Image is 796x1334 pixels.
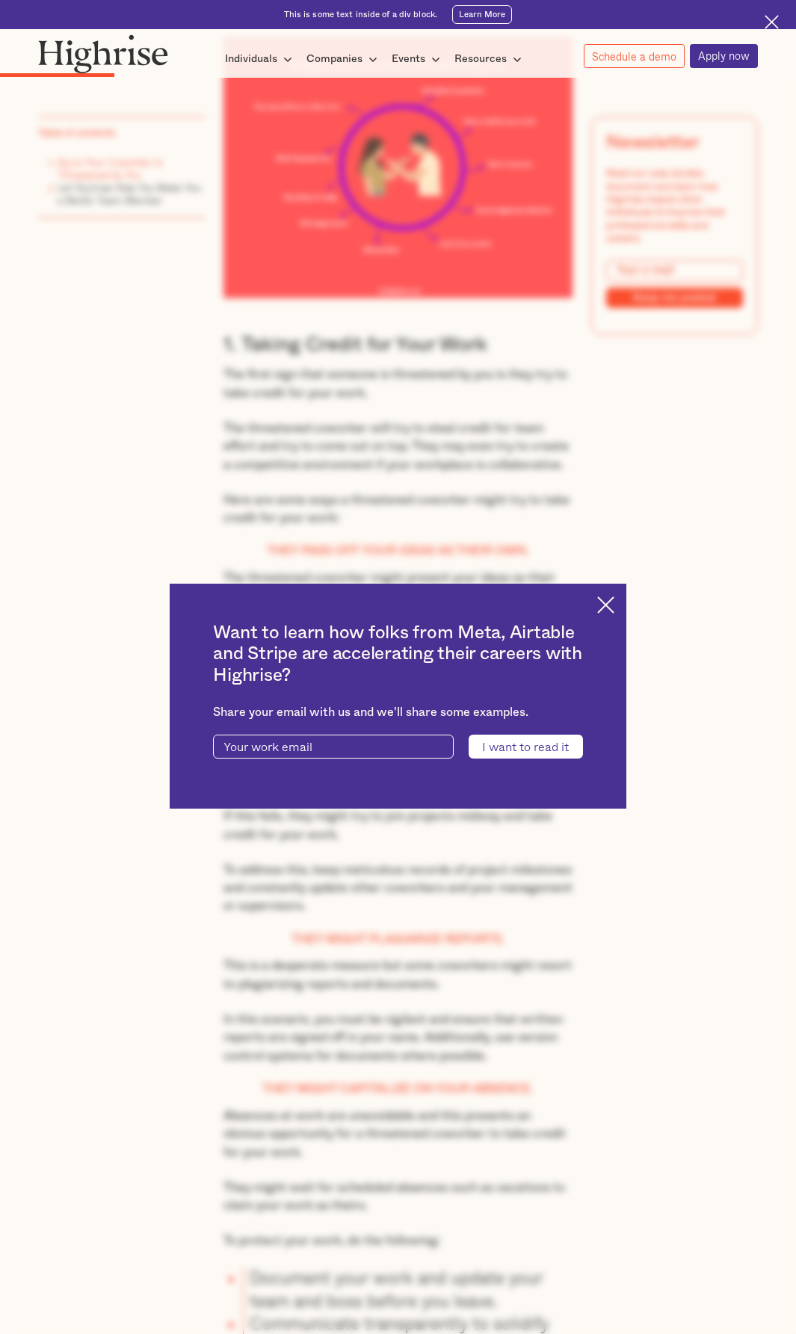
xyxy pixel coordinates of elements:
form: current-ascender-blog-article-modal-form [213,735,583,759]
input: I want to read it [469,735,583,759]
div: Resources [454,50,507,68]
h2: Want to learn how folks from Meta, Airtable and Stripe are accelerating their careers with Highrise? [213,623,583,686]
div: Companies [306,50,382,68]
div: Companies [306,50,362,68]
img: Highrise logo [38,34,168,74]
a: Schedule a demo [584,44,685,68]
div: Individuals [225,50,297,68]
div: Individuals [225,50,277,68]
div: Share your email with us and we'll share some examples. [213,705,583,720]
img: Cross icon [765,15,780,30]
a: Learn More [452,5,513,25]
div: This is some text inside of a div block. [284,9,438,20]
div: Events [392,50,445,68]
img: Cross icon [597,596,614,614]
div: Events [392,50,425,68]
div: Resources [454,50,526,68]
input: Your work email [213,735,454,759]
a: Apply now [690,44,758,68]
